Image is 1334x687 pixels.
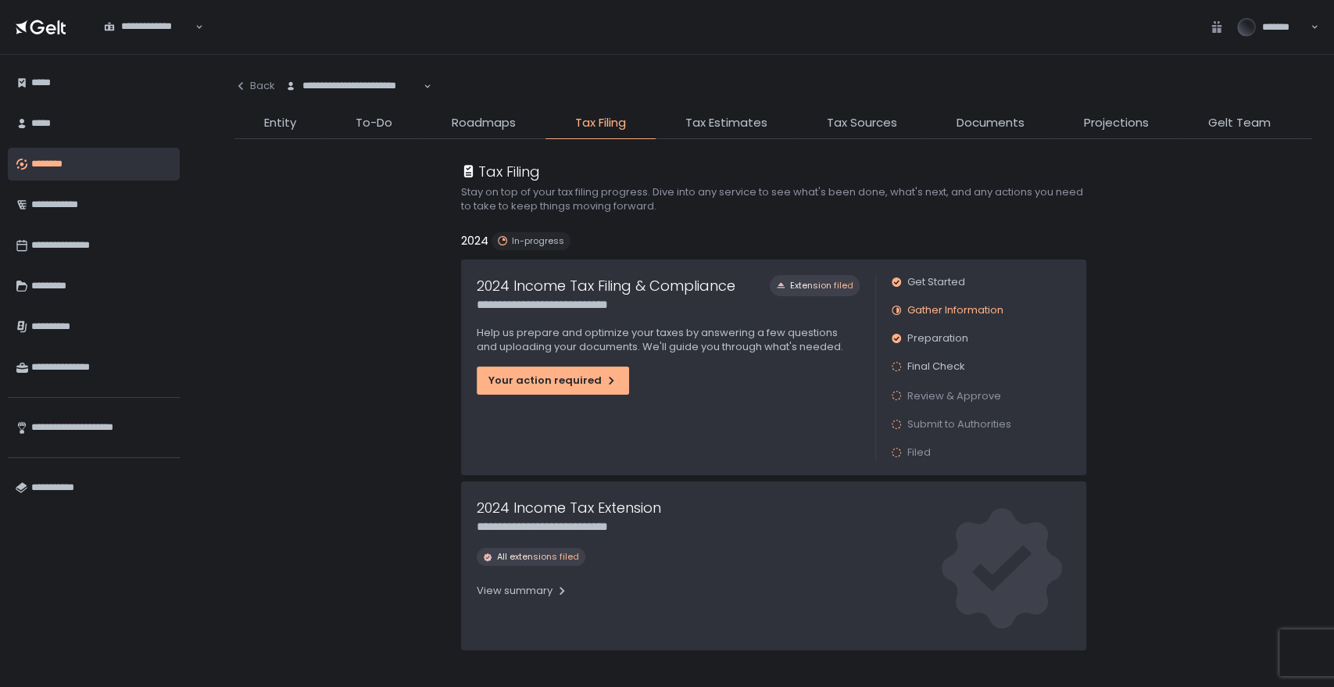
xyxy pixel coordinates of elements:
[461,161,540,182] div: Tax Filing
[477,584,568,598] div: View summary
[234,70,275,102] button: Back
[497,551,579,563] span: All extensions filed
[827,114,897,132] span: Tax Sources
[907,417,1011,431] span: Submit to Authorities
[907,331,968,345] span: Preparation
[685,114,767,132] span: Tax Estimates
[907,303,1003,317] span: Gather Information
[512,235,564,247] span: In-progress
[264,114,296,132] span: Entity
[907,275,965,289] span: Get Started
[461,232,488,250] h2: 2024
[452,114,516,132] span: Roadmaps
[1208,114,1271,132] span: Gelt Team
[104,34,194,49] input: Search for option
[790,280,853,292] span: Extension filed
[1084,114,1149,132] span: Projections
[234,79,275,93] div: Back
[477,367,629,395] button: Your action required
[907,445,931,460] span: Filed
[477,275,735,296] h1: 2024 Income Tax Filing & Compliance
[575,114,626,132] span: Tax Filing
[94,11,203,44] div: Search for option
[477,578,568,603] button: View summary
[285,93,422,109] input: Search for option
[957,114,1025,132] span: Documents
[477,497,661,518] h1: 2024 Income Tax Extension
[356,114,392,132] span: To-Do
[461,185,1086,213] h2: Stay on top of your tax filing progress. Dive into any service to see what's been done, what's ne...
[907,388,1001,403] span: Review & Approve
[907,360,965,374] span: Final Check
[488,374,617,388] div: Your action required
[275,70,431,103] div: Search for option
[477,326,860,354] p: Help us prepare and optimize your taxes by answering a few questions and uploading your documents...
